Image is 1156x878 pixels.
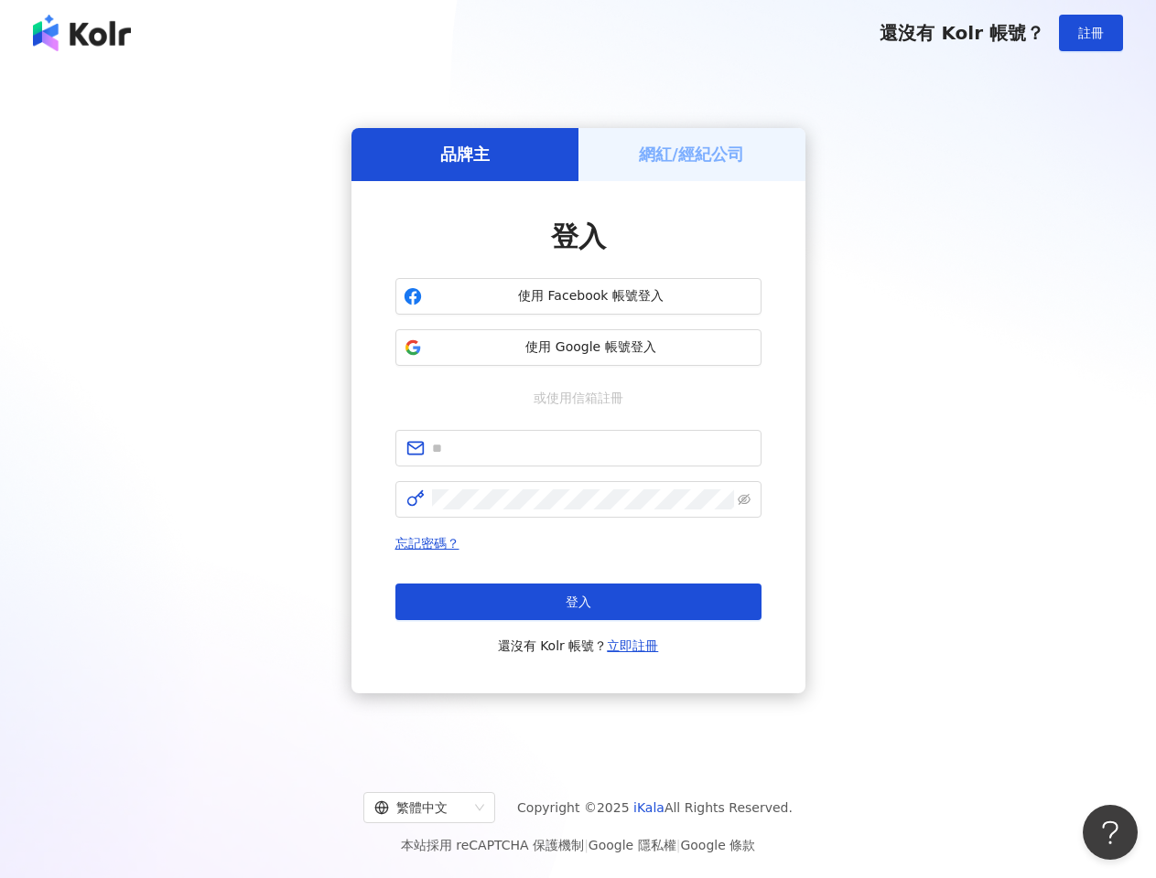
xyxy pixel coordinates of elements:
[498,635,659,657] span: 還沒有 Kolr 帳號？
[1078,26,1104,40] span: 註冊
[607,638,658,653] a: 立即註冊
[521,388,636,408] span: 或使用信箱註冊
[395,584,762,620] button: 登入
[395,536,459,551] a: 忘記密碼？
[33,15,131,51] img: logo
[633,800,664,815] a: iKala
[566,594,591,609] span: 登入
[374,793,468,822] div: 繁體中文
[1083,805,1138,860] iframe: Help Scout Beacon - Open
[738,493,751,506] span: eye-invisible
[395,278,762,315] button: 使用 Facebook 帳號登入
[429,287,753,305] span: 使用 Facebook 帳號登入
[1059,15,1123,51] button: 註冊
[551,220,606,252] span: 登入
[680,838,755,852] a: Google 條款
[440,143,490,166] h5: 品牌主
[676,838,681,852] span: |
[880,22,1044,44] span: 還沒有 Kolr 帳號？
[589,838,676,852] a: Google 隱私權
[517,797,793,819] span: Copyright © 2025 All Rights Reserved.
[639,143,744,166] h5: 網紅/經紀公司
[429,338,753,357] span: 使用 Google 帳號登入
[584,838,589,852] span: |
[401,834,755,856] span: 本站採用 reCAPTCHA 保護機制
[395,329,762,366] button: 使用 Google 帳號登入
